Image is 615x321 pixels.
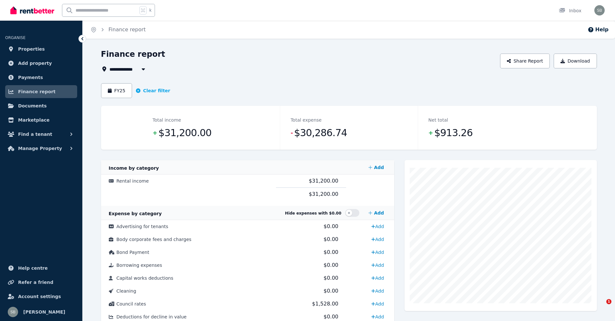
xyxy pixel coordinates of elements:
a: Payments [5,71,77,84]
button: Find a tenant [5,128,77,141]
img: stephen bartley [594,5,605,15]
a: Add property [5,57,77,70]
span: $30,286.74 [294,126,347,139]
a: Refer a friend [5,276,77,289]
h1: Finance report [101,49,165,59]
span: 1 [606,299,611,304]
span: Cleaning [117,288,136,294]
dt: Total expense [291,116,322,124]
span: Payments [18,74,43,81]
span: Expense by category [109,211,162,216]
a: Add [366,161,386,174]
a: Add [369,299,386,309]
a: Finance report [108,26,146,33]
span: Refer a friend [18,278,53,286]
span: $0.00 [323,223,338,229]
iframe: Intercom live chat [593,299,609,315]
a: Add [369,247,386,257]
a: Marketplace [5,114,77,126]
span: ORGANISE [5,35,26,40]
span: $31,200.00 [159,126,211,139]
span: Body corporate fees and charges [117,237,191,242]
span: $0.00 [323,275,338,281]
nav: Breadcrumb [83,21,153,39]
span: Borrowing expenses [117,263,162,268]
span: - [291,128,293,137]
span: Help centre [18,264,48,272]
div: Inbox [559,7,581,14]
span: Rental income [117,178,149,184]
span: $0.00 [323,314,338,320]
a: Account settings [5,290,77,303]
span: Properties [18,45,45,53]
span: $31,200.00 [309,178,338,184]
span: $0.00 [323,262,338,268]
a: Properties [5,43,77,55]
a: Documents [5,99,77,112]
span: Add property [18,59,52,67]
span: [PERSON_NAME] [23,308,65,316]
span: Documents [18,102,47,110]
a: Add [369,234,386,245]
span: Capital works deductions [117,276,173,281]
button: Help [588,26,609,34]
a: Add [369,286,386,296]
span: Account settings [18,293,61,300]
a: Add [366,206,386,219]
a: Finance report [5,85,77,98]
dt: Net total [428,116,448,124]
button: Clear filter [136,87,170,94]
a: Help centre [5,262,77,275]
a: Add [369,260,386,270]
button: FY25 [101,83,132,98]
span: k [149,8,151,13]
dt: Total income [153,116,181,124]
span: $0.00 [323,249,338,255]
button: Manage Property [5,142,77,155]
span: $913.26 [434,126,473,139]
img: RentBetter [10,5,54,15]
button: Download [554,54,597,68]
span: Income by category [109,166,159,171]
span: Council rates [117,301,146,306]
img: stephen bartley [8,307,18,317]
span: + [428,128,433,137]
button: Share Report [500,54,550,68]
span: $0.00 [323,288,338,294]
span: $31,200.00 [309,191,338,197]
span: + [153,128,157,137]
span: Finance report [18,88,56,95]
span: $0.00 [323,236,338,242]
span: Bond Payment [117,250,149,255]
span: Hide expenses with $0.00 [285,211,341,216]
a: Add [369,221,386,232]
a: Add [369,273,386,283]
span: Manage Property [18,145,62,152]
span: Deductions for decline in value [117,314,187,319]
span: $1,528.00 [312,301,338,307]
span: Advertising for tenants [117,224,169,229]
span: Marketplace [18,116,49,124]
span: Find a tenant [18,130,52,138]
